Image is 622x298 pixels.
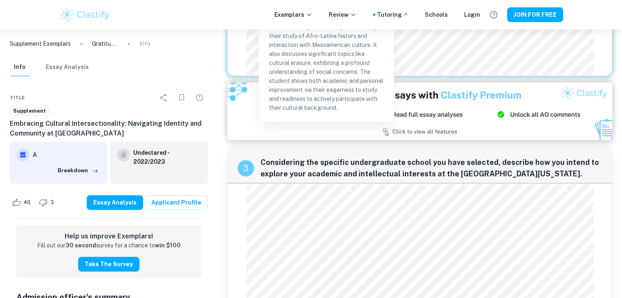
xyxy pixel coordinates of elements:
[260,157,602,180] span: Considering the specific undergraduate school you have selected, describe how you intend to explo...
[37,196,58,209] div: Dislike
[33,150,101,159] h6: A
[133,148,201,166] a: Undeclared - 2022/2023
[464,10,480,19] a: Login
[37,241,181,250] p: Fill out our survey for a chance to
[155,89,172,106] div: Share
[19,198,35,207] span: 46
[227,82,612,140] img: Ad
[78,257,139,271] button: Take the Survey
[329,10,357,19] p: Review
[191,89,208,106] div: Report issue
[59,7,111,23] img: Clastify logo
[10,58,29,76] button: Info
[87,195,143,210] button: Essay Analysis
[10,39,71,48] a: Supplement Exemplars
[425,10,448,19] a: Schools
[10,196,35,209] div: Like
[23,231,195,241] h6: Help us improve Exemplars!
[274,10,312,19] p: Exemplars
[487,8,501,22] button: Help and Feedback
[92,39,118,48] p: Gratitude for a Mentor and Friend
[10,107,49,115] span: Supplement
[56,165,101,177] button: Breakdown
[155,242,181,249] strong: win $100
[65,242,96,249] strong: 30 second
[238,160,254,176] div: recipe
[10,119,208,138] h6: Embracing Cultural Intersectionality: Navigating Identity and Community at [GEOGRAPHIC_DATA]
[10,94,25,101] span: Title
[173,89,190,106] div: Bookmark
[10,106,49,116] a: Supplement
[507,7,563,22] button: JOIN FOR FREE
[139,39,150,48] p: Info
[46,58,89,76] button: Essay Analysis
[377,10,409,19] a: Tutoring
[145,195,208,210] a: Applicant Profile
[46,198,58,207] span: 3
